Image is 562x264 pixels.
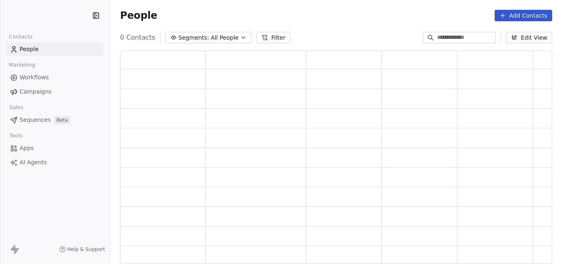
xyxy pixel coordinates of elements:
span: Workflows [20,73,49,82]
span: Marketing [5,59,39,71]
span: 0 Contacts [120,33,155,43]
span: Sequences [20,116,51,124]
a: People [7,43,103,56]
button: Add Contacts [495,10,552,21]
span: People [20,45,39,54]
a: Workflows [7,71,103,84]
a: Help & Support [59,246,105,253]
a: Campaigns [7,85,103,98]
span: All People [211,34,239,42]
span: People [120,9,157,22]
a: AI Agents [7,156,103,169]
span: Segments: [178,34,209,42]
span: Tools [6,130,26,142]
a: Apps [7,141,103,155]
span: Beta [54,116,70,124]
span: Contacts [5,31,36,43]
a: SequencesBeta [7,113,103,127]
button: Filter [256,32,290,43]
span: Apps [20,144,34,152]
span: Help & Support [67,246,105,253]
span: Campaigns [20,87,51,96]
span: AI Agents [20,158,47,167]
span: Sales [6,101,27,114]
button: Edit View [506,32,552,43]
